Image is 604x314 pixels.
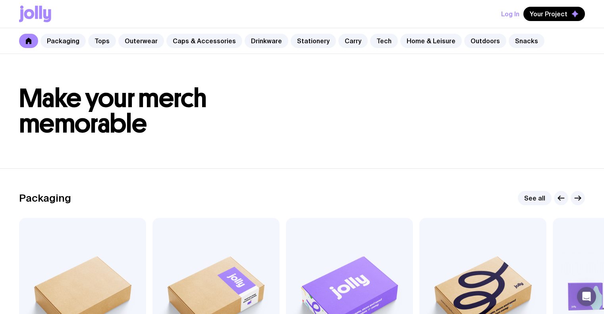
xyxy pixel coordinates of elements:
[338,34,368,48] a: Carry
[577,287,596,306] div: Open Intercom Messenger
[518,191,552,205] a: See all
[509,34,544,48] a: Snacks
[166,34,242,48] a: Caps & Accessories
[88,34,116,48] a: Tops
[291,34,336,48] a: Stationery
[19,192,71,204] h2: Packaging
[118,34,164,48] a: Outerwear
[400,34,462,48] a: Home & Leisure
[245,34,288,48] a: Drinkware
[523,7,585,21] button: Your Project
[464,34,506,48] a: Outdoors
[501,7,519,21] button: Log In
[19,83,207,139] span: Make your merch memorable
[41,34,86,48] a: Packaging
[530,10,567,18] span: Your Project
[370,34,398,48] a: Tech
